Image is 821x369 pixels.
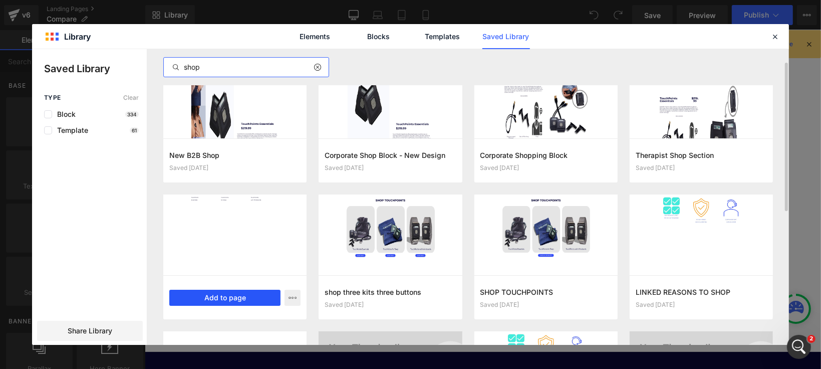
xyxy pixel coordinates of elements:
[176,4,194,22] div: Close
[636,287,767,297] h3: LINKED REASONS TO SHOP
[292,24,339,49] a: Elements
[123,94,139,101] span: Clear
[8,144,164,240] div: Thank you for contactingGemPages Support! 👋Our support team will assist you shortly.Meanwhile, fe...
[48,292,56,300] button: Upload attachment
[64,292,72,300] button: Start recording
[636,164,767,171] div: Saved [DATE]
[325,287,456,297] h3: shop three kits three buttons
[66,95,207,104] span: How do the TouchPoint kits differ? |
[66,40,244,49] span: How do the TouchPoint kits differ? |
[52,110,76,118] span: Block
[480,150,612,160] h3: Corporate Shopping Block
[355,24,403,49] a: Blocks
[342,248,432,268] a: Add Single Section
[130,127,139,133] p: 61
[244,248,334,268] a: Explore Blocks
[169,150,301,160] h3: New B2B Shop
[31,28,182,57] div: Handy tips: Sharing your issue screenshots and page links helps us troubleshoot your issue faster
[59,111,182,119] a: [EMAIL_ADDRESS][DOMAIN_NAME]
[9,271,192,288] textarea: Message…
[68,326,112,336] span: Share Library
[66,150,207,159] span: How do the TouchPoint kits differ? |
[419,24,466,49] a: Templates
[52,126,88,134] span: Template
[16,242,74,248] div: Operator • 1m ago
[325,301,456,308] div: Saved [DATE]
[636,301,767,308] div: Saved [DATE]
[32,292,40,300] button: Gif picker
[16,292,24,300] button: Emoji picker
[787,335,811,359] iframe: Intercom live chat
[49,5,84,13] h1: Operator
[482,24,530,49] a: Saved Library
[66,122,207,132] span: How do the TouchPoint kits differ? |
[172,288,188,304] button: Send a message…
[807,335,815,343] span: 2
[207,95,279,104] span: Included Accessory
[636,150,767,160] h3: Therapist Shop Section
[16,175,156,234] div: Our support team will assist you shortly. Meanwhile, feel free to explore our for helpful trouble...
[207,150,264,159] span: Settings & Uses
[125,111,139,117] p: 334
[89,258,192,280] div: disregard - working now!
[16,151,145,169] b: GemPages Support
[325,150,456,160] h3: Corporate Shop Block - New Design
[54,276,623,283] p: or Drag & Drop elements from left sidebar
[49,13,125,23] p: The team can also help
[97,264,184,274] div: disregard - working now!
[29,6,45,22] img: Profile image for Operator
[8,258,192,292] div: TheTouchPoint says…
[36,75,192,136] div: Hello! This page's accordion isn't working. Can you please help? You already have collaborator ac...
[16,195,154,213] a: Help Center
[207,122,276,132] span: FSA/HSA Eligibility
[44,121,122,129] a: [URL][DOMAIN_NAME]
[16,150,156,170] div: Thank you for contacting ! 👋
[207,67,265,77] span: Shutoff Method
[207,40,244,49] span: Overview
[169,164,301,171] div: Saved [DATE]
[157,4,176,23] button: Home
[66,67,207,77] b: How do the TouchPoint kits differ? |
[325,164,456,171] div: Saved [DATE]
[8,144,192,258] div: Operator says…
[44,81,184,130] div: Hello! This page's accordion isn't working. Can you please help? You already have collaborator ac...
[480,287,612,297] h3: SHOP TOUCHPOINTS
[7,4,26,23] button: go back
[44,61,147,76] p: Saved Library
[8,75,192,144] div: TheTouchPoint says…
[480,301,612,308] div: Saved [DATE]
[480,164,612,171] div: Saved [DATE]
[164,61,329,73] input: Search saved item by name
[44,94,61,101] span: Type
[169,290,281,306] button: Add to page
